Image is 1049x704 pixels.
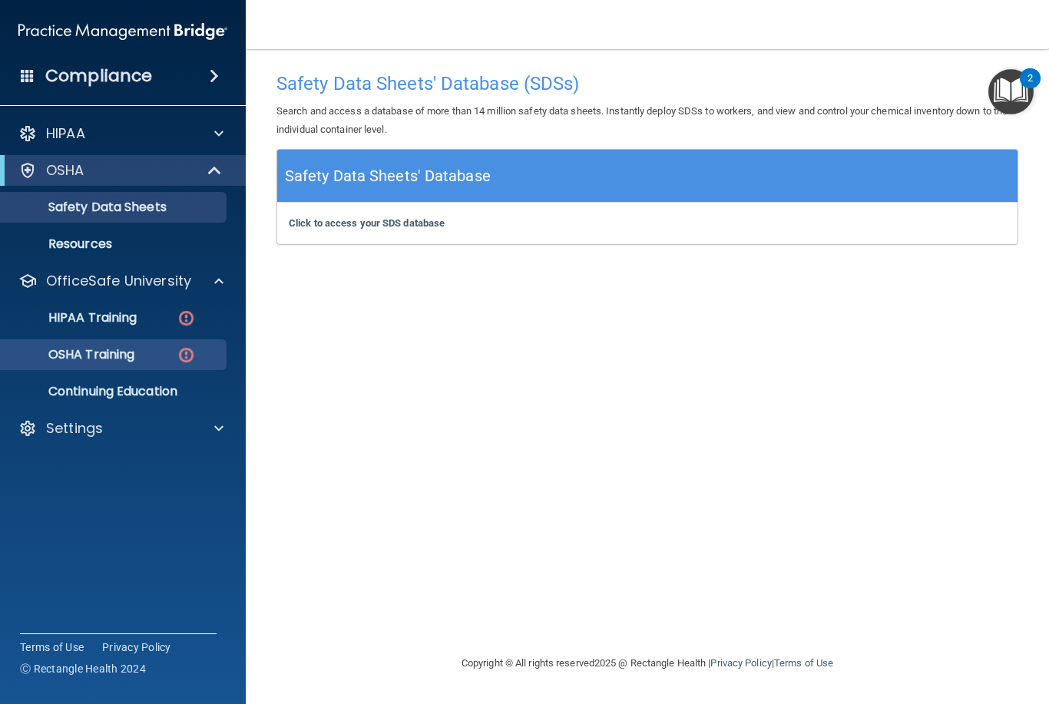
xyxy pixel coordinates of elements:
[774,657,833,669] a: Terms of Use
[289,217,445,229] a: Click to access your SDS database
[276,74,1018,94] h4: Safety Data Sheets' Database (SDSs)
[102,640,171,655] a: Privacy Policy
[177,309,196,328] img: danger-circle.6113f641.png
[10,310,137,326] p: HIPAA Training
[46,419,103,438] p: Settings
[285,163,491,190] h5: Safety Data Sheets' Database
[10,200,220,215] p: Safety Data Sheets
[18,124,223,143] a: HIPAA
[276,102,1018,139] p: Search and access a database of more than 14 million safety data sheets. Instantly deploy SDSs to...
[18,272,223,290] a: OfficeSafe University
[46,124,85,143] p: HIPAA
[18,16,227,47] img: PMB logo
[10,347,134,362] p: OSHA Training
[783,595,1031,656] iframe: Drift Widget Chat Controller
[20,661,146,676] span: Ⓒ Rectangle Health 2024
[45,65,152,87] h4: Compliance
[46,161,84,180] p: OSHA
[18,161,223,180] a: OSHA
[10,384,220,399] p: Continuing Education
[367,639,928,688] div: Copyright © All rights reserved 2025 @ Rectangle Health | |
[177,345,196,365] img: danger-circle.6113f641.png
[18,419,223,438] a: Settings
[46,272,191,290] p: OfficeSafe University
[20,640,84,655] a: Terms of Use
[1027,78,1033,98] div: 2
[710,657,771,669] a: Privacy Policy
[988,69,1034,114] button: Open Resource Center, 2 new notifications
[10,236,220,252] p: Resources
